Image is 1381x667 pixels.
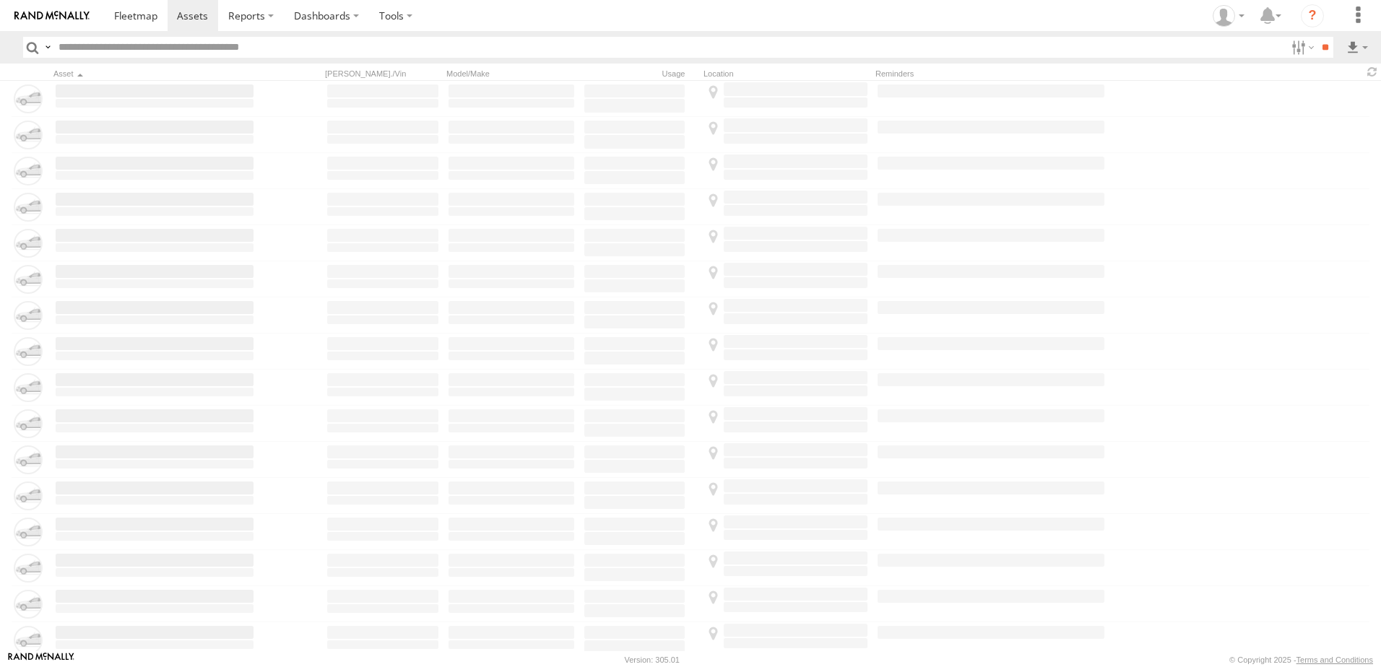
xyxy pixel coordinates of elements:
[582,69,698,79] div: Usage
[704,69,870,79] div: Location
[1345,37,1369,58] label: Export results as...
[625,655,680,664] div: Version: 305.01
[325,69,441,79] div: [PERSON_NAME]./Vin
[1296,655,1373,664] a: Terms and Conditions
[1208,5,1250,27] div: Yerlin Castro
[875,69,1107,79] div: Reminders
[1229,655,1373,664] div: © Copyright 2025 -
[53,69,256,79] div: Click to Sort
[1301,4,1324,27] i: ?
[14,11,90,21] img: rand-logo.svg
[42,37,53,58] label: Search Query
[446,69,576,79] div: Model/Make
[1364,65,1381,79] span: Refresh
[1286,37,1317,58] label: Search Filter Options
[8,653,74,667] a: Visit our Website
